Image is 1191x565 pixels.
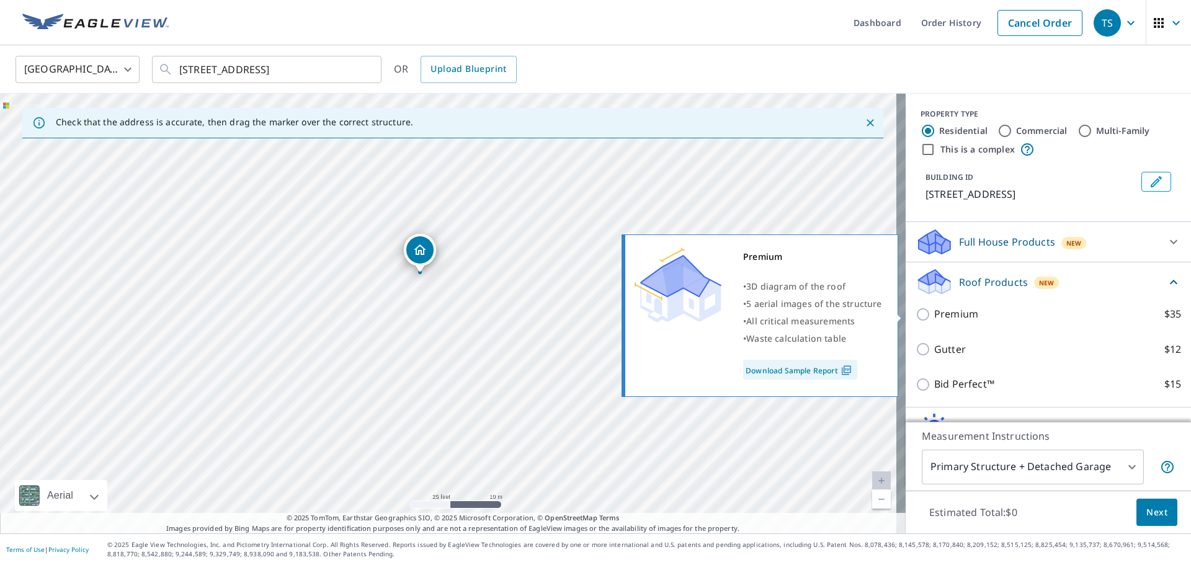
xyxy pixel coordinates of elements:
[22,14,169,32] img: EV Logo
[1096,125,1150,137] label: Multi-Family
[6,546,89,553] p: |
[959,420,1030,435] p: Solar Products
[1164,306,1181,322] p: $35
[743,295,882,313] div: •
[1136,499,1177,527] button: Next
[746,332,846,344] span: Waste calculation table
[1164,342,1181,357] p: $12
[1094,9,1121,37] div: TS
[934,376,994,392] p: Bid Perfect™
[56,117,413,128] p: Check that the address is accurate, then drag the marker over the correct structure.
[16,52,140,87] div: [GEOGRAPHIC_DATA]
[1164,376,1181,392] p: $15
[939,125,988,137] label: Residential
[959,234,1055,249] p: Full House Products
[872,471,891,490] a: Current Level 20, Zoom In Disabled
[934,306,978,322] p: Premium
[545,513,597,522] a: OpenStreetMap
[6,545,45,554] a: Terms of Use
[1066,238,1082,248] span: New
[1146,505,1167,520] span: Next
[43,480,77,511] div: Aerial
[48,545,89,554] a: Privacy Policy
[743,278,882,295] div: •
[940,143,1015,156] label: This is a complex
[1016,125,1068,137] label: Commercial
[743,313,882,330] div: •
[1039,278,1055,288] span: New
[922,429,1175,443] p: Measurement Instructions
[926,187,1136,202] p: [STREET_ADDRESS]
[394,56,517,83] div: OR
[743,330,882,347] div: •
[838,365,855,376] img: Pdf Icon
[862,115,878,131] button: Close
[746,315,855,327] span: All critical measurements
[1160,460,1175,474] span: Your report will include the primary structure and a detached garage if one exists.
[1141,172,1171,192] button: Edit building 1
[743,248,882,265] div: Premium
[921,109,1176,120] div: PROPERTY TYPE
[916,267,1181,296] div: Roof ProductsNew
[997,10,1082,36] a: Cancel Order
[934,342,966,357] p: Gutter
[746,298,881,309] span: 5 aerial images of the structure
[872,490,891,509] a: Current Level 20, Zoom Out
[107,540,1185,559] p: © 2025 Eagle View Technologies, Inc. and Pictometry International Corp. All Rights Reserved. Repo...
[430,61,506,77] span: Upload Blueprint
[599,513,620,522] a: Terms
[179,52,356,87] input: Search by address or latitude-longitude
[404,234,436,272] div: Dropped pin, building 1, Residential property, 7273 Ashburton Dr Knoxville, TN 37909
[421,56,516,83] a: Upload Blueprint
[746,280,845,292] span: 3D diagram of the roof
[15,480,107,511] div: Aerial
[926,172,973,182] p: BUILDING ID
[743,360,857,380] a: Download Sample Report
[635,248,721,323] img: Premium
[922,450,1144,484] div: Primary Structure + Detached Garage
[919,499,1027,526] p: Estimated Total: $0
[916,227,1181,257] div: Full House ProductsNew
[959,275,1028,290] p: Roof Products
[916,412,1181,442] div: Solar ProductsNew
[287,513,620,523] span: © 2025 TomTom, Earthstar Geographics SIO, © 2025 Microsoft Corporation, ©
